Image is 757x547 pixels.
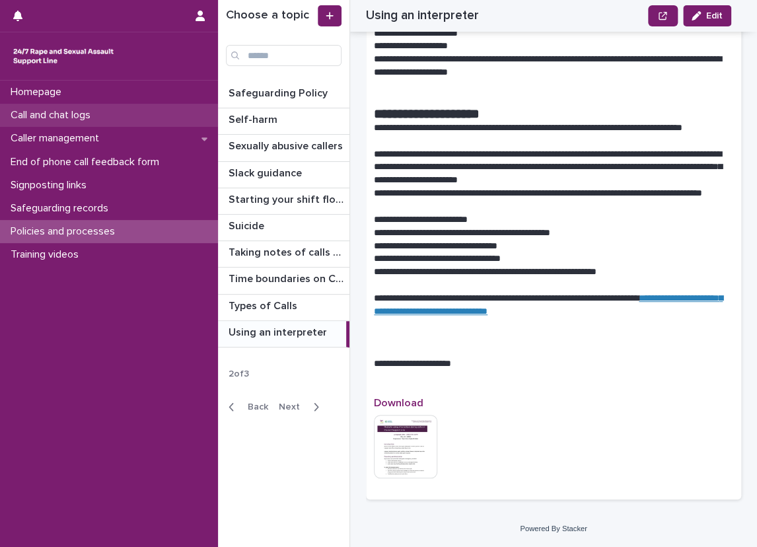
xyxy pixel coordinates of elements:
[229,324,330,339] p: Using an interpreter
[5,132,110,145] p: Caller management
[218,295,349,321] a: Types of CallsTypes of Calls
[218,358,260,390] p: 2 of 3
[5,225,126,238] p: Policies and processes
[229,244,347,259] p: Taking notes of calls and chats
[229,217,267,233] p: Suicide
[229,191,347,206] p: Starting your shift flowchart
[5,156,170,168] p: End of phone call feedback form
[218,268,349,294] a: Time boundaries on Calls and ChatsTime boundaries on Calls and Chats
[218,162,349,188] a: Slack guidanceSlack guidance
[218,135,349,161] a: Sexually abusive callersSexually abusive callers
[218,108,349,135] a: Self-harmSelf-harm
[5,202,119,215] p: Safeguarding records
[229,137,345,153] p: Sexually abusive callers
[5,86,72,98] p: Homepage
[218,321,349,347] a: Using an interpreterUsing an interpreter
[218,241,349,268] a: Taking notes of calls and chatsTaking notes of calls and chats
[279,402,308,412] span: Next
[229,164,305,180] p: Slack guidance
[240,402,268,412] span: Back
[226,9,315,23] h1: Choose a topic
[218,82,349,108] a: Safeguarding PolicySafeguarding Policy
[683,5,731,26] button: Edit
[5,179,97,192] p: Signposting links
[5,248,89,261] p: Training videos
[366,8,479,23] h2: Using an interpreter
[706,11,723,20] span: Edit
[273,401,330,413] button: Next
[229,270,347,285] p: Time boundaries on Calls and Chats
[520,525,587,532] a: Powered By Stacker
[226,45,342,66] input: Search
[229,85,330,100] p: Safeguarding Policy
[218,215,349,241] a: SuicideSuicide
[229,297,300,312] p: Types of Calls
[218,188,349,215] a: Starting your shift flowchartStarting your shift flowchart
[218,401,273,413] button: Back
[374,398,423,408] span: Download
[5,109,101,122] p: Call and chat logs
[11,43,116,69] img: rhQMoQhaT3yELyF149Cw
[229,111,280,126] p: Self-harm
